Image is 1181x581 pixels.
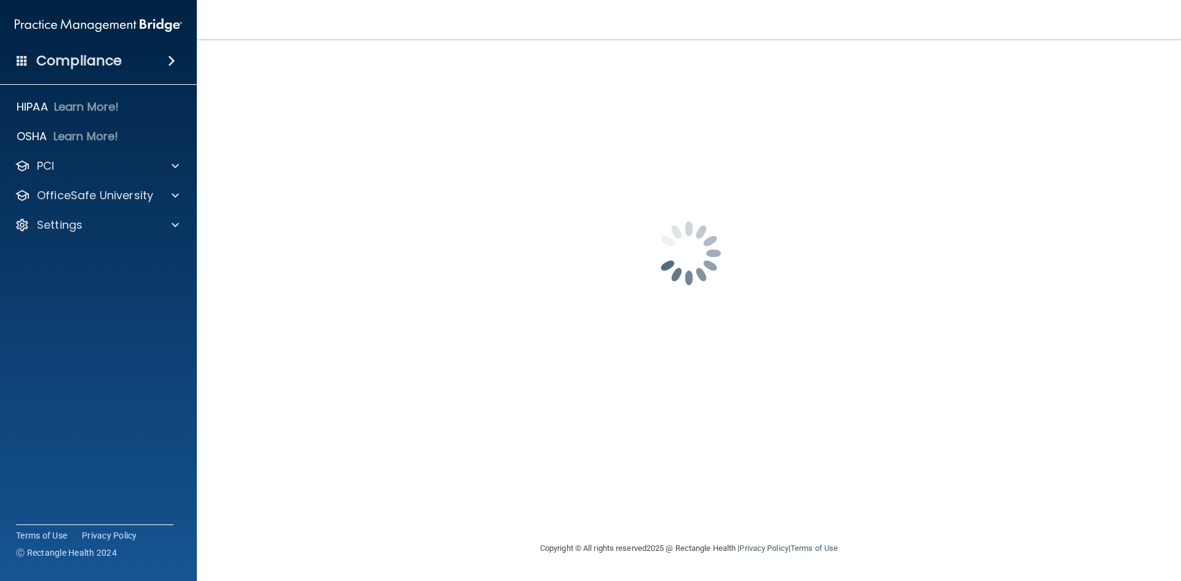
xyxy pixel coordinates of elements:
a: Terms of Use [790,543,838,553]
p: Learn More! [54,129,119,144]
a: Terms of Use [16,529,67,542]
p: Settings [37,218,82,232]
h4: Compliance [36,52,122,69]
span: Ⓒ Rectangle Health 2024 [16,547,117,559]
p: OfficeSafe University [37,188,153,203]
p: Learn More! [54,100,119,114]
img: PMB logo [15,13,182,38]
a: Privacy Policy [82,529,137,542]
div: Copyright © All rights reserved 2025 @ Rectangle Health | | [464,529,913,568]
a: Settings [15,218,179,232]
p: OSHA [17,129,47,144]
img: spinner.e123f6fc.gif [627,192,750,315]
p: PCI [37,159,54,173]
a: PCI [15,159,179,173]
p: HIPAA [17,100,48,114]
a: Privacy Policy [739,543,788,553]
iframe: Drift Widget Chat Controller [968,494,1166,543]
a: OfficeSafe University [15,188,179,203]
